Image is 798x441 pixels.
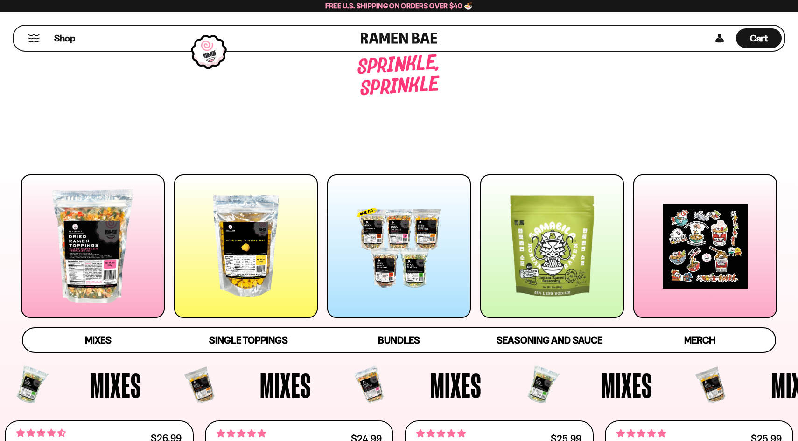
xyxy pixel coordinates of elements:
[260,368,311,402] span: Mixes
[217,427,266,440] span: 4.76 stars
[16,427,66,439] span: 4.68 stars
[325,1,473,10] span: Free U.S. Shipping on Orders over $40 🍜
[54,32,75,45] span: Shop
[23,328,173,352] a: Mixes
[601,368,652,402] span: Mixes
[474,328,624,352] a: Seasoning and Sauce
[209,334,288,346] span: Single Toppings
[750,33,768,44] span: Cart
[616,427,666,440] span: 4.76 stars
[430,368,482,402] span: Mixes
[416,427,466,440] span: 4.75 stars
[173,328,323,352] a: Single Toppings
[625,328,775,352] a: Merch
[324,328,474,352] a: Bundles
[85,334,112,346] span: Mixes
[28,34,40,42] button: Mobile Menu Trigger
[684,334,715,346] span: Merch
[736,26,782,51] a: Cart
[497,334,602,346] span: Seasoning and Sauce
[378,334,420,346] span: Bundles
[54,28,75,48] a: Shop
[90,368,141,402] span: Mixes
